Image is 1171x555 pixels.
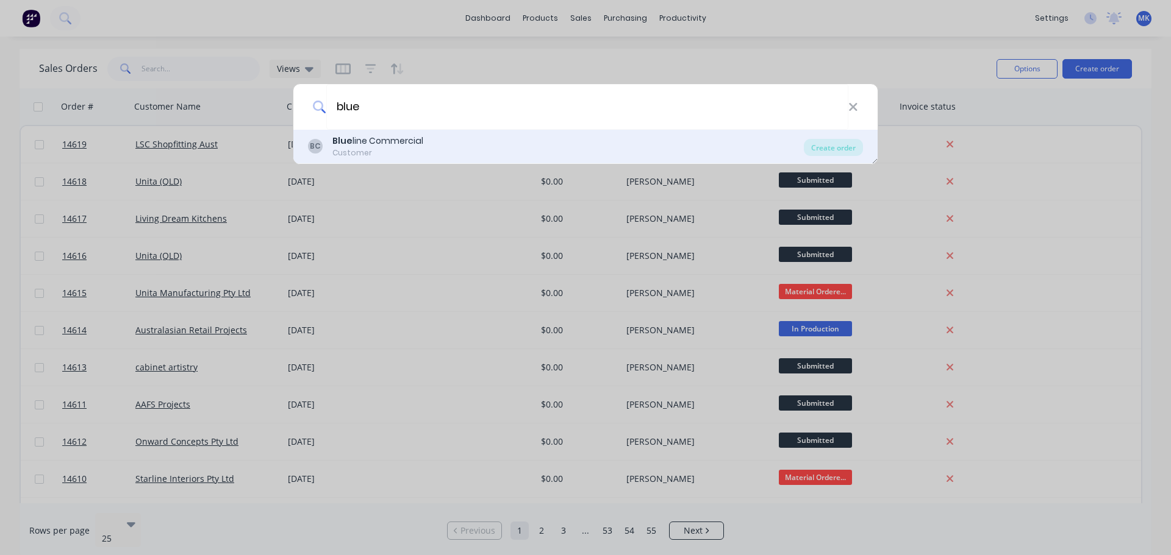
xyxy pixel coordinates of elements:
b: Blue [332,135,353,147]
input: Enter a customer name to create a new order... [326,84,848,130]
div: Customer [332,147,423,158]
div: Create order [804,139,863,156]
div: line Commercial [332,135,423,147]
div: BC [308,139,323,154]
